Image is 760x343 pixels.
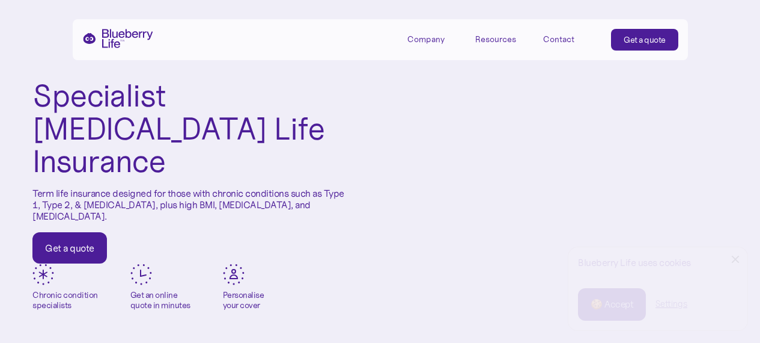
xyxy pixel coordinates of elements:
a: Close Cookie Popup [723,247,747,271]
div: Contact [543,34,574,45]
div: Blueberry Life uses cookies [578,257,738,268]
a: Get a quote [611,29,678,51]
div: Company [407,29,461,49]
div: Resources [475,34,516,45]
h1: Specialist [MEDICAL_DATA] Life Insurance [32,79,348,178]
a: Settings [655,298,687,311]
div: Resources [475,29,529,49]
a: Get a quote [32,232,107,264]
div: Company [407,34,445,45]
div: 🍪 Accept [591,298,633,311]
div: Get an online quote in minutes [130,290,190,311]
a: home [82,29,153,48]
div: Get a quote [45,242,94,254]
div: Get a quote [624,34,666,46]
a: 🍪 Accept [578,288,646,321]
div: Personalise your cover [223,290,264,311]
p: Term life insurance designed for those with chronic conditions such as Type 1, Type 2, & [MEDICAL... [32,188,348,223]
a: Contact [543,29,597,49]
div: Chronic condition specialists [32,290,98,311]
